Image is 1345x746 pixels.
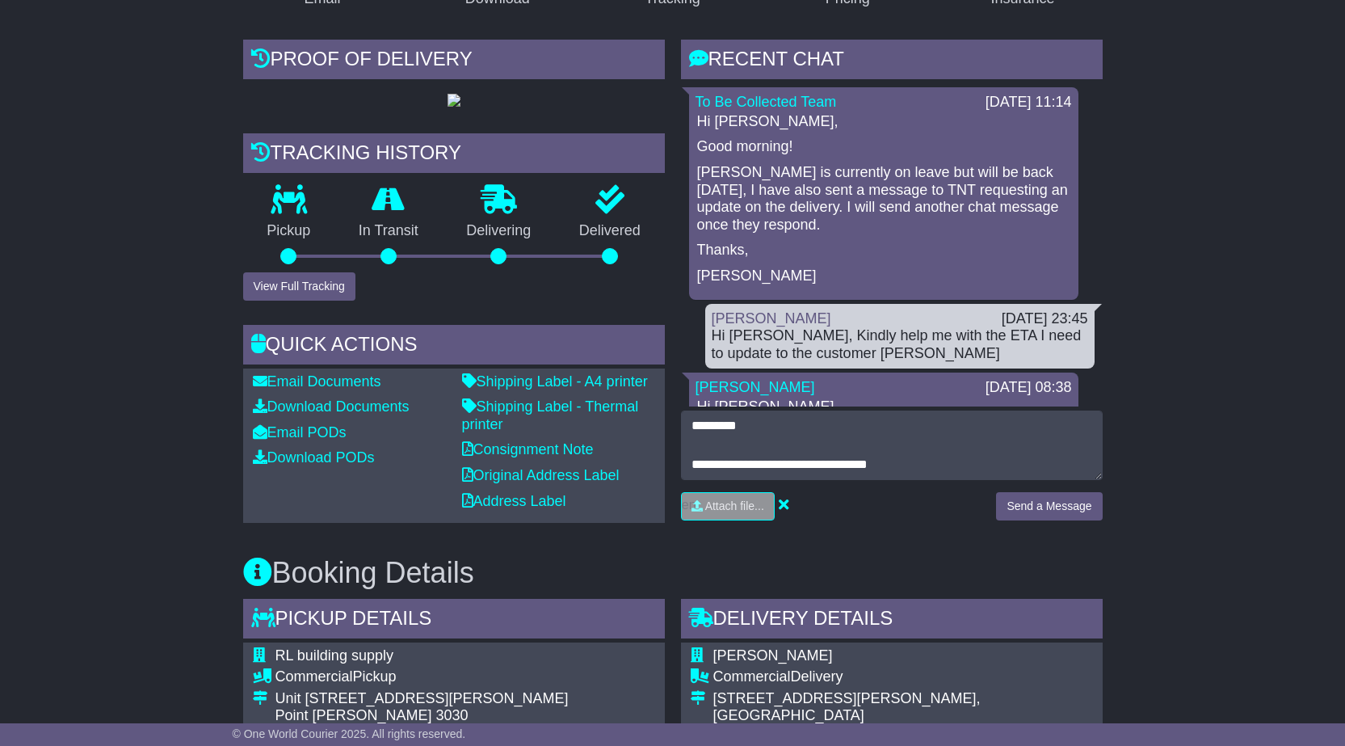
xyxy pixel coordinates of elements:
div: Proof of Delivery [243,40,665,83]
div: Quick Actions [243,325,665,369]
p: In Transit [334,222,443,240]
div: Delivery Details [681,599,1103,643]
div: [DATE] 08:38 [986,379,1072,397]
div: [DATE] 11:14 [986,94,1072,112]
div: Delivery [713,668,1093,686]
div: Tracking history [243,133,665,177]
a: Shipping Label - A4 printer [462,373,648,390]
p: Delivered [555,222,665,240]
h3: Booking Details [243,557,1103,589]
div: RECENT CHAT [681,40,1103,83]
p: Hi [PERSON_NAME], Once repacked, TNT will load this for delivery. I will continue monitoring this... [697,398,1070,521]
p: Thanks, [697,242,1070,259]
a: [PERSON_NAME] [712,310,831,327]
div: Pickup [275,668,648,686]
a: Email Documents [253,373,381,390]
a: Original Address Label [462,467,620,483]
span: Commercial [713,668,791,685]
span: © One World Courier 2025. All rights reserved. [233,727,466,740]
div: [DATE] 23:45 [1002,310,1088,328]
span: RL building supply [275,647,393,664]
a: Shipping Label - Thermal printer [462,398,639,432]
div: Point [PERSON_NAME] 3030 [275,707,648,725]
span: Commercial [275,668,353,685]
div: Pickup Details [243,599,665,643]
a: [PERSON_NAME] [696,379,815,395]
p: Good morning! [697,138,1070,156]
p: Hi [PERSON_NAME], [697,113,1070,131]
a: Download Documents [253,398,410,415]
div: Unit [STREET_ADDRESS][PERSON_NAME] [275,690,648,708]
a: Download PODs [253,449,375,466]
p: [PERSON_NAME] is currently on leave but will be back [DATE], I have also sent a message to TNT re... [697,164,1070,234]
div: Hi [PERSON_NAME], Kindly help me with the ETA I need to update to the customer [PERSON_NAME] [712,327,1088,362]
div: [STREET_ADDRESS][PERSON_NAME], [713,690,1093,708]
a: Address Label [462,493,566,509]
div: [GEOGRAPHIC_DATA] [713,707,1093,725]
p: [PERSON_NAME] [697,268,1070,285]
a: Consignment Note [462,441,594,457]
span: [PERSON_NAME] [713,647,833,664]
img: GetPodImage [448,94,460,107]
p: Pickup [243,222,335,240]
a: To Be Collected Team [696,94,837,110]
button: View Full Tracking [243,272,355,301]
p: Delivering [443,222,556,240]
a: Email PODs [253,424,347,440]
button: Send a Message [996,492,1102,521]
